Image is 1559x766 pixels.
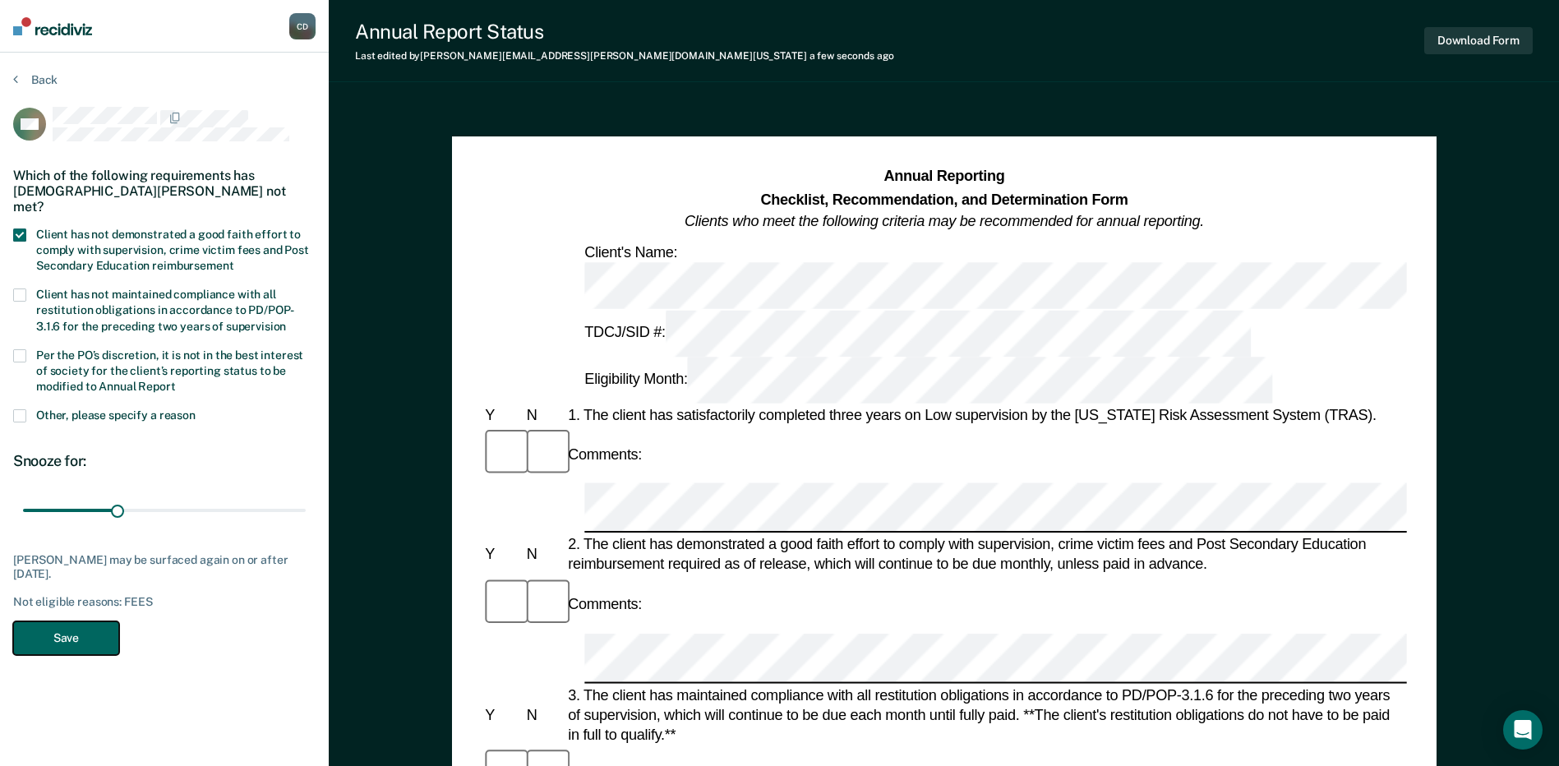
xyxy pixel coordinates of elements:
span: Per the PO’s discretion, it is not in the best interest of society for the client’s reporting sta... [36,348,303,393]
div: N [523,545,564,565]
div: Which of the following requirements has [DEMOGRAPHIC_DATA][PERSON_NAME] not met? [13,155,316,228]
span: Other, please specify a reason [36,408,196,422]
button: Save [13,621,119,655]
div: Comments: [565,445,645,464]
strong: Checklist, Recommendation, and Determination Form [760,191,1128,207]
button: Download Form [1424,27,1533,54]
div: Snooze for: [13,452,316,470]
div: TDCJ/SID #: [581,310,1253,357]
div: Y [482,405,523,425]
div: N [523,405,564,425]
div: Eligibility Month: [581,357,1275,404]
div: Last edited by [PERSON_NAME][EMAIL_ADDRESS][PERSON_NAME][DOMAIN_NAME][US_STATE] [355,50,894,62]
div: 2. The client has demonstrated a good faith effort to comply with supervision, crime victim fees ... [565,535,1407,574]
button: Back [13,72,58,87]
span: a few seconds ago [809,50,894,62]
div: [PERSON_NAME] may be surfaced again on or after [DATE]. [13,553,316,581]
strong: Annual Reporting [883,168,1004,185]
div: Annual Report Status [355,20,894,44]
div: Y [482,545,523,565]
div: 3. The client has maintained compliance with all restitution obligations in accordance to PD/POP-... [565,685,1407,745]
div: 1. The client has satisfactorily completed three years on Low supervision by the [US_STATE] Risk ... [565,405,1407,425]
img: Recidiviz [13,17,92,35]
span: Client has not demonstrated a good faith effort to comply with supervision, crime victim fees and... [36,228,309,272]
div: Not eligible reasons: FEES [13,595,316,609]
div: Open Intercom Messenger [1503,710,1543,750]
div: Comments: [565,594,645,614]
div: C D [289,13,316,39]
span: Client has not maintained compliance with all restitution obligations in accordance to PD/POP-3.1... [36,288,294,332]
div: Y [482,705,523,725]
div: N [523,705,564,725]
button: CD [289,13,316,39]
em: Clients who meet the following criteria may be recommended for annual reporting. [685,213,1204,229]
